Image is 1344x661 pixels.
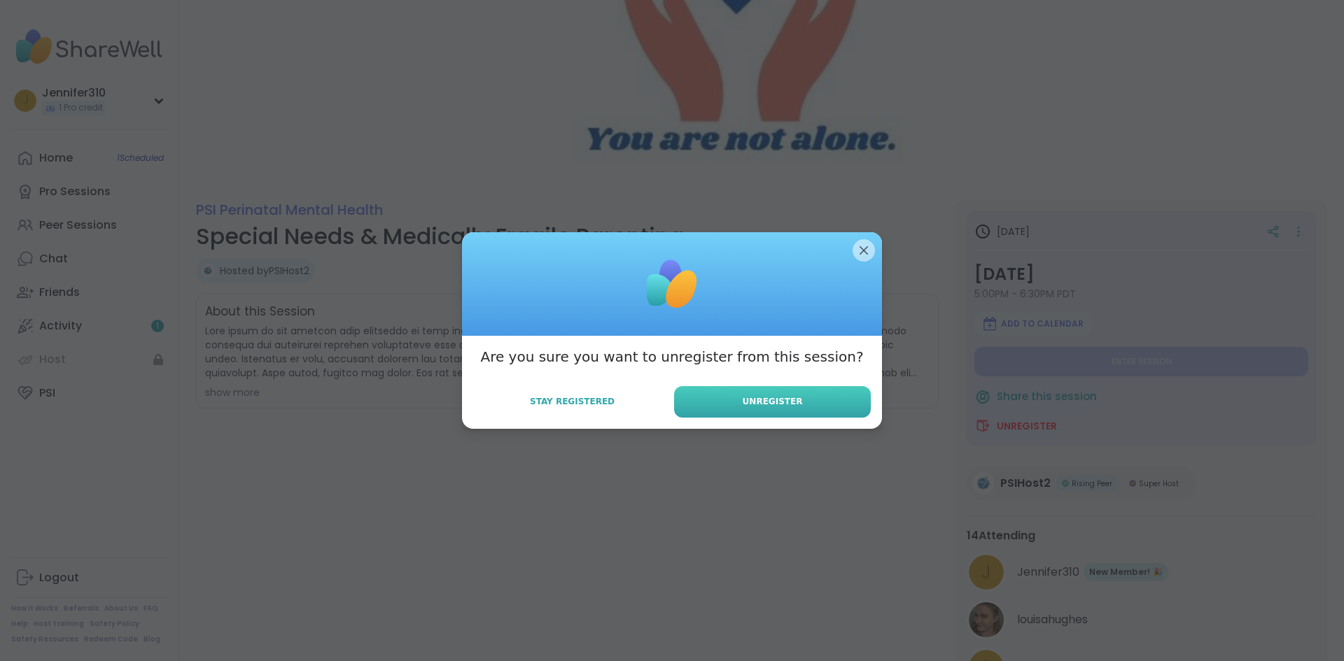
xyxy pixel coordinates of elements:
img: ShareWell Logomark [637,249,707,319]
span: Stay Registered [530,395,615,408]
button: Stay Registered [473,387,671,416]
span: Unregister [743,395,803,408]
h3: Are you sure you want to unregister from this session? [480,347,863,367]
button: Unregister [674,386,871,418]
